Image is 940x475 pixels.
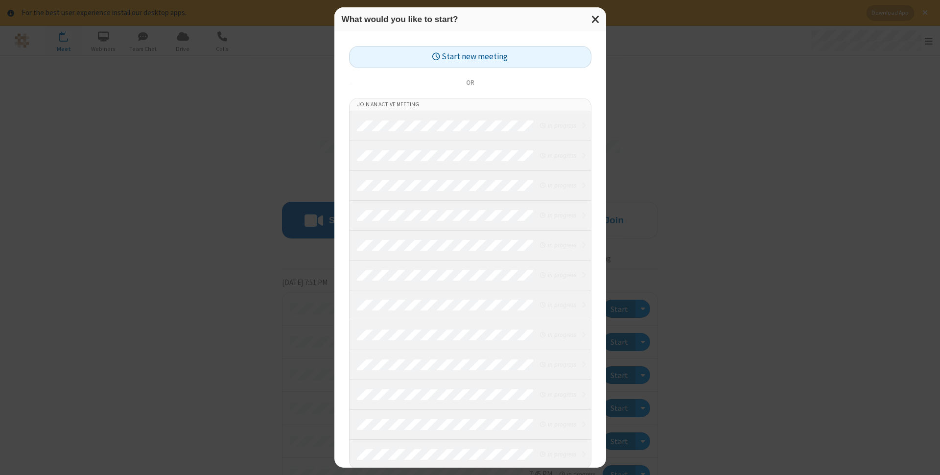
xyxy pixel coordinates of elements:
[540,390,576,399] em: in progress
[540,121,576,130] em: in progress
[350,98,591,111] li: Join an active meeting
[540,270,576,280] em: in progress
[540,300,576,309] em: in progress
[540,330,576,339] em: in progress
[540,240,576,250] em: in progress
[462,76,478,90] span: or
[540,211,576,220] em: in progress
[540,420,576,429] em: in progress
[540,151,576,160] em: in progress
[540,450,576,459] em: in progress
[540,181,576,190] em: in progress
[586,7,606,31] button: Close modal
[349,46,591,68] button: Start new meeting
[342,15,599,24] h3: What would you like to start?
[540,360,576,369] em: in progress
